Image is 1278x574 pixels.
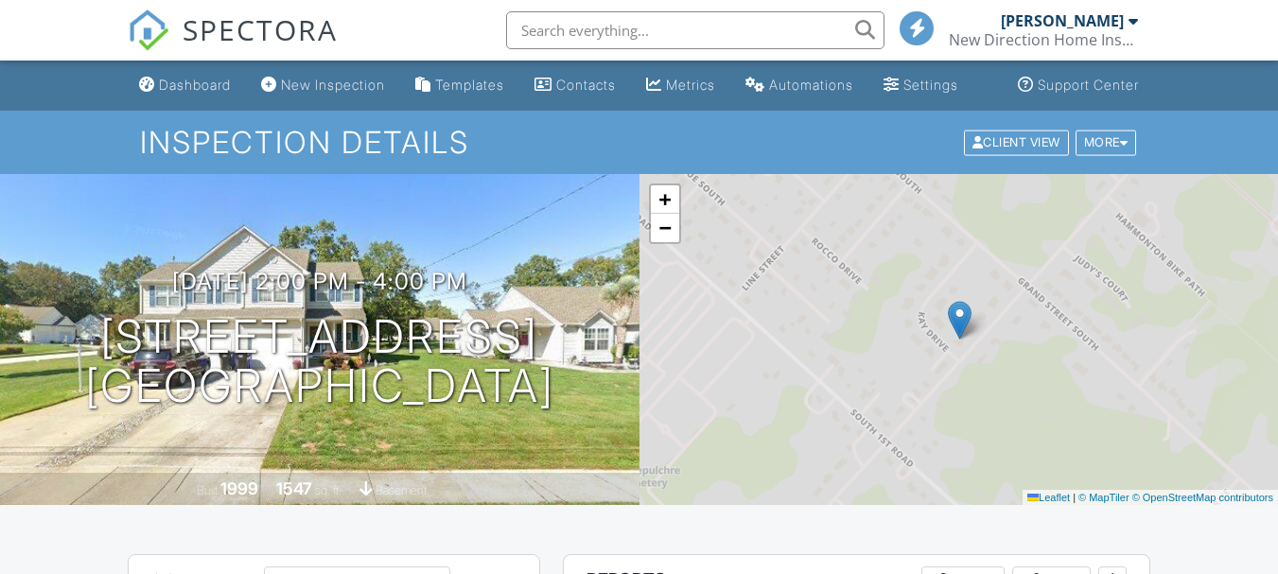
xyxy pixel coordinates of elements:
a: Zoom out [651,214,679,242]
h1: Inspection Details [140,126,1138,159]
span: SPECTORA [183,9,338,49]
div: New Direction Home Inspection LLC [949,30,1138,49]
a: Contacts [527,68,623,103]
div: [PERSON_NAME] [1001,11,1124,30]
div: 1999 [220,478,258,498]
a: Automations (Basic) [738,68,861,103]
div: Templates [435,77,504,93]
a: Dashboard [131,68,238,103]
h1: [STREET_ADDRESS] [GEOGRAPHIC_DATA] [85,312,554,412]
span: + [658,187,671,211]
img: The Best Home Inspection Software - Spectora [128,9,169,51]
span: Built [197,483,218,497]
div: Dashboard [159,77,231,93]
a: Templates [408,68,512,103]
span: − [658,216,671,239]
a: © MapTiler [1078,492,1129,503]
div: 1547 [276,478,312,498]
div: New Inspection [281,77,385,93]
a: SPECTORA [128,26,338,65]
a: Support Center [1010,68,1147,103]
div: More [1076,130,1137,155]
a: Client View [962,134,1074,148]
a: © OpenStreetMap contributors [1132,492,1273,503]
div: Metrics [666,77,715,93]
h3: [DATE] 2:00 pm - 4:00 pm [172,269,467,294]
div: Contacts [556,77,616,93]
a: Settings [876,68,966,103]
div: Client View [964,130,1069,155]
a: New Inspection [254,68,393,103]
span: sq. ft. [315,483,341,497]
a: Metrics [639,68,723,103]
div: Support Center [1038,77,1139,93]
img: Marker [948,301,972,339]
a: Zoom in [651,185,679,214]
div: Settings [903,77,958,93]
span: basement [376,483,427,497]
span: | [1073,492,1076,503]
a: Leaflet [1027,492,1070,503]
input: Search everything... [506,11,884,49]
div: Automations [769,77,853,93]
